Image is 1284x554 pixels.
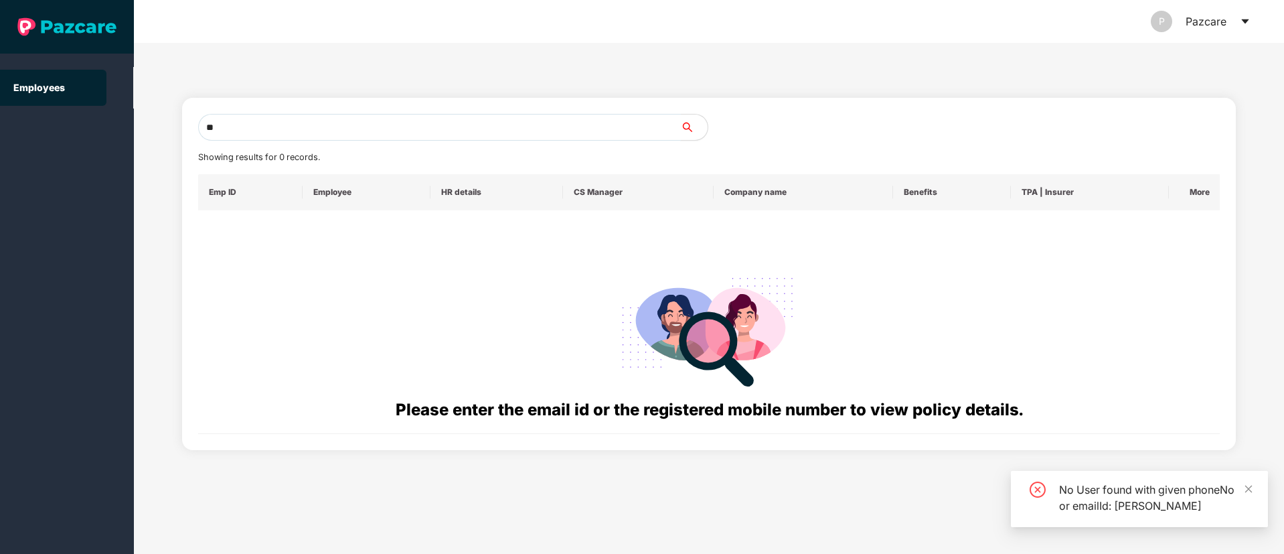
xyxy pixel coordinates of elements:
[1011,174,1169,210] th: TPA | Insurer
[13,82,65,93] a: Employees
[1240,16,1251,27] span: caret-down
[680,122,708,133] span: search
[396,400,1023,419] span: Please enter the email id or the registered mobile number to view policy details.
[198,152,320,162] span: Showing results for 0 records.
[1030,482,1046,498] span: close-circle
[1169,174,1220,210] th: More
[430,174,562,210] th: HR details
[1059,482,1252,514] div: No User found with given phoneNo or emailId: [PERSON_NAME]
[1159,11,1165,32] span: P
[893,174,1011,210] th: Benefits
[1244,484,1253,494] span: close
[714,174,893,210] th: Company name
[303,174,430,210] th: Employee
[613,261,805,397] img: svg+xml;base64,PHN2ZyB4bWxucz0iaHR0cDovL3d3dy53My5vcmcvMjAwMC9zdmciIHdpZHRoPSIyODgiIGhlaWdodD0iMj...
[563,174,714,210] th: CS Manager
[198,174,303,210] th: Emp ID
[680,114,708,141] button: search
